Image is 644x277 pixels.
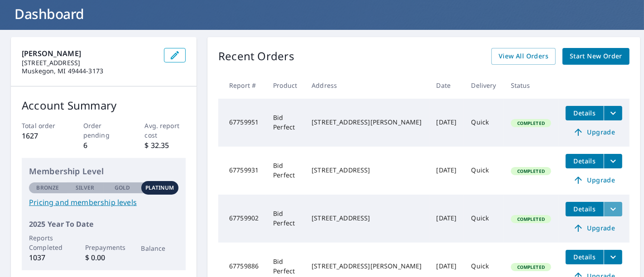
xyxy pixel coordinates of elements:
p: 1037 [29,252,67,263]
span: Upgrade [571,223,617,234]
span: Completed [512,264,550,270]
span: Completed [512,120,550,126]
td: Quick [464,195,504,243]
p: Account Summary [22,97,186,114]
button: filesDropdownBtn-67759886 [604,250,622,264]
th: Product [266,72,304,99]
p: [PERSON_NAME] [22,48,157,59]
a: View All Orders [491,48,556,65]
button: filesDropdownBtn-67759902 [604,202,622,216]
p: 1627 [22,130,63,141]
p: Recent Orders [218,48,294,65]
td: Bid Perfect [266,147,304,195]
td: 67759931 [218,147,266,195]
td: [DATE] [429,195,464,243]
th: Address [304,72,429,99]
p: $ 32.35 [145,140,186,151]
th: Report # [218,72,266,99]
p: Platinum [145,184,174,192]
p: Prepayments [85,243,123,252]
span: Details [571,109,598,117]
p: 2025 Year To Date [29,219,178,229]
p: Avg. report cost [145,121,186,140]
p: [STREET_ADDRESS] [22,59,157,67]
p: Muskegon, MI 49444-3173 [22,67,157,75]
button: filesDropdownBtn-67759951 [604,106,622,120]
span: Start New Order [570,51,622,62]
th: Status [504,72,558,99]
span: Upgrade [571,175,617,186]
div: [STREET_ADDRESS][PERSON_NAME] [312,262,422,271]
button: detailsBtn-67759886 [566,250,604,264]
td: 67759902 [218,195,266,243]
div: [STREET_ADDRESS] [312,166,422,175]
p: $ 0.00 [85,252,123,263]
span: Details [571,157,598,165]
td: Quick [464,147,504,195]
h1: Dashboard [11,5,633,23]
p: Bronze [36,184,59,192]
span: View All Orders [499,51,548,62]
td: Quick [464,99,504,147]
a: Upgrade [566,173,622,187]
span: Completed [512,168,550,174]
button: detailsBtn-67759931 [566,154,604,168]
span: Details [571,253,598,261]
button: detailsBtn-67759902 [566,202,604,216]
td: 67759951 [218,99,266,147]
th: Delivery [464,72,504,99]
td: Bid Perfect [266,99,304,147]
div: [STREET_ADDRESS][PERSON_NAME] [312,118,422,127]
th: Date [429,72,464,99]
p: 6 [83,140,125,151]
p: Gold [115,184,130,192]
td: [DATE] [429,147,464,195]
a: Pricing and membership levels [29,197,178,208]
td: Bid Perfect [266,195,304,243]
p: Silver [76,184,95,192]
a: Upgrade [566,221,622,235]
p: Total order [22,121,63,130]
button: filesDropdownBtn-67759931 [604,154,622,168]
div: [STREET_ADDRESS] [312,214,422,223]
span: Completed [512,216,550,222]
p: Balance [141,244,179,253]
p: Order pending [83,121,125,140]
td: [DATE] [429,99,464,147]
button: detailsBtn-67759951 [566,106,604,120]
a: Start New Order [562,48,630,65]
span: Details [571,205,598,213]
a: Upgrade [566,125,622,139]
span: Upgrade [571,127,617,138]
p: Reports Completed [29,233,67,252]
p: Membership Level [29,165,178,177]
